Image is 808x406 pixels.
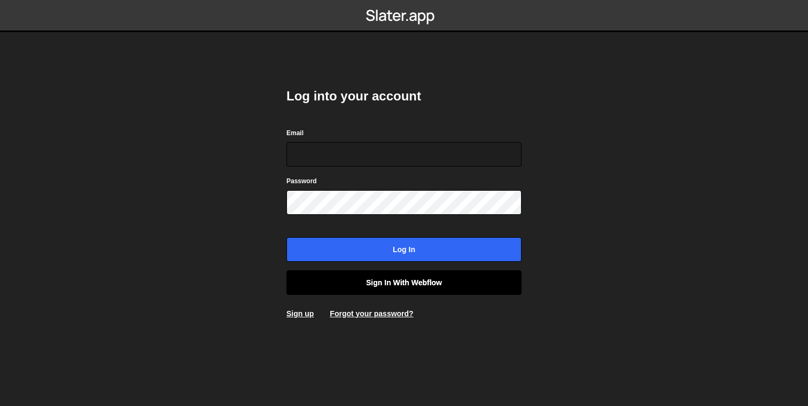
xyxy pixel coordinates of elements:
a: Forgot your password? [330,309,413,318]
label: Password [286,176,317,186]
h2: Log into your account [286,88,522,105]
a: Sign in with Webflow [286,270,522,295]
label: Email [286,128,304,138]
a: Sign up [286,309,314,318]
input: Log in [286,237,522,262]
